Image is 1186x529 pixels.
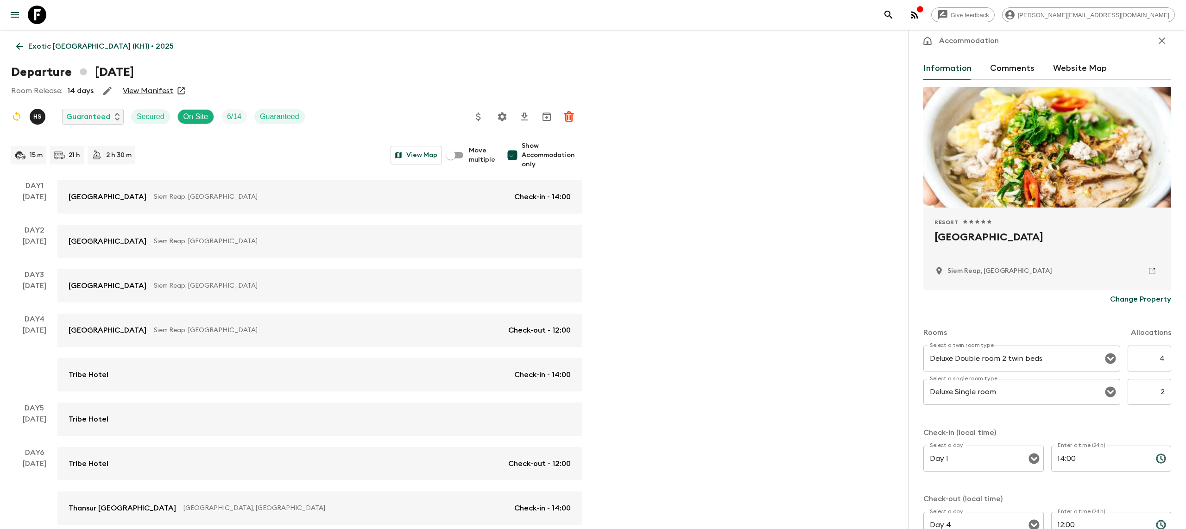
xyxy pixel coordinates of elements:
[57,314,582,347] a: [GEOGRAPHIC_DATA]Siem Reap, [GEOGRAPHIC_DATA]Check-out - 12:00
[1053,57,1107,80] button: Website Map
[137,111,164,122] p: Secured
[923,327,947,338] p: Rooms
[69,458,108,469] p: Tribe Hotel
[930,441,963,449] label: Select a day
[1110,290,1171,309] button: Change Property
[391,146,442,164] button: View Map
[946,12,994,19] span: Give feedback
[69,325,146,336] p: [GEOGRAPHIC_DATA]
[23,414,46,436] div: [DATE]
[6,6,24,24] button: menu
[930,508,963,516] label: Select a day
[514,191,571,202] p: Check-in - 14:00
[69,414,108,425] p: Tribe Hotel
[947,266,1052,276] p: Siem Reap, Cambodia
[469,107,488,126] button: Update Price, Early Bird Discount and Costs
[23,458,46,525] div: [DATE]
[923,87,1171,208] div: Photo of Treeline Urban Resort
[514,369,571,380] p: Check-in - 14:00
[1152,449,1170,468] button: Choose time, selected time is 2:00 PM
[11,111,22,122] svg: Sync Required - Changes detected
[67,85,94,96] p: 14 days
[930,375,997,383] label: Select a single room type
[69,236,146,247] p: [GEOGRAPHIC_DATA]
[469,146,496,164] span: Move multiple
[1028,452,1041,465] button: Open
[57,403,582,436] a: Tribe Hotel
[69,151,80,160] p: 21 h
[154,237,563,246] p: Siem Reap, [GEOGRAPHIC_DATA]
[221,109,247,124] div: Trip Fill
[923,427,1171,438] p: Check-in (local time)
[508,325,571,336] p: Check-out - 12:00
[879,6,898,24] button: search adventures
[30,151,43,160] p: 15 m
[1104,385,1117,398] button: Open
[28,41,174,52] p: Exotic [GEOGRAPHIC_DATA] (KH1) • 2025
[154,192,507,202] p: Siem Reap, [GEOGRAPHIC_DATA]
[560,107,578,126] button: Delete
[939,35,999,46] p: Accommodation
[57,269,582,302] a: [GEOGRAPHIC_DATA]Siem Reap, [GEOGRAPHIC_DATA]
[69,280,146,291] p: [GEOGRAPHIC_DATA]
[1058,441,1105,449] label: Enter a time (24h)
[69,369,108,380] p: Tribe Hotel
[260,111,299,122] p: Guaranteed
[11,269,57,280] p: Day 3
[30,112,47,119] span: Hong Sarou
[923,57,972,80] button: Information
[1013,12,1174,19] span: [PERSON_NAME][EMAIL_ADDRESS][DOMAIN_NAME]
[508,458,571,469] p: Check-out - 12:00
[11,85,63,96] p: Room Release:
[69,191,146,202] p: [GEOGRAPHIC_DATA]
[11,63,134,82] h1: Departure [DATE]
[990,57,1035,80] button: Comments
[930,341,994,349] label: Select a twin room type
[11,225,57,236] p: Day 2
[57,358,582,391] a: Tribe HotelCheck-in - 14:00
[493,107,511,126] button: Settings
[1058,508,1105,516] label: Enter a time (24h)
[1131,327,1171,338] p: Allocations
[57,491,582,525] a: Thansur [GEOGRAPHIC_DATA][GEOGRAPHIC_DATA], [GEOGRAPHIC_DATA]Check-in - 14:00
[514,503,571,514] p: Check-in - 14:00
[11,37,179,56] a: Exotic [GEOGRAPHIC_DATA] (KH1) • 2025
[11,180,57,191] p: Day 1
[515,107,534,126] button: Download CSV
[33,113,42,120] p: H S
[923,493,1171,504] p: Check-out (local time)
[1002,7,1175,22] div: [PERSON_NAME][EMAIL_ADDRESS][DOMAIN_NAME]
[69,503,176,514] p: Thansur [GEOGRAPHIC_DATA]
[57,447,582,480] a: Tribe HotelCheck-out - 12:00
[522,141,582,169] span: Show Accommodation only
[23,191,46,214] div: [DATE]
[227,111,241,122] p: 6 / 14
[1104,352,1117,365] button: Open
[23,280,46,302] div: [DATE]
[154,281,563,290] p: Siem Reap, [GEOGRAPHIC_DATA]
[1110,294,1171,305] p: Change Property
[177,109,214,124] div: On Site
[23,236,46,258] div: [DATE]
[154,326,501,335] p: Siem Reap, [GEOGRAPHIC_DATA]
[183,504,507,513] p: [GEOGRAPHIC_DATA], [GEOGRAPHIC_DATA]
[931,7,995,22] a: Give feedback
[934,219,959,226] span: Resort
[11,314,57,325] p: Day 4
[1051,446,1148,472] input: hh:mm
[66,111,110,122] p: Guaranteed
[57,225,582,258] a: [GEOGRAPHIC_DATA]Siem Reap, [GEOGRAPHIC_DATA]
[123,86,173,95] a: View Manifest
[131,109,170,124] div: Secured
[537,107,556,126] button: Archive (Completed, Cancelled or Unsynced Departures only)
[106,151,132,160] p: 2 h 30 m
[11,403,57,414] p: Day 5
[23,325,46,391] div: [DATE]
[11,447,57,458] p: Day 6
[57,180,582,214] a: [GEOGRAPHIC_DATA]Siem Reap, [GEOGRAPHIC_DATA]Check-in - 14:00
[934,230,1160,259] h2: [GEOGRAPHIC_DATA]
[183,111,208,122] p: On Site
[30,109,47,125] button: HS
